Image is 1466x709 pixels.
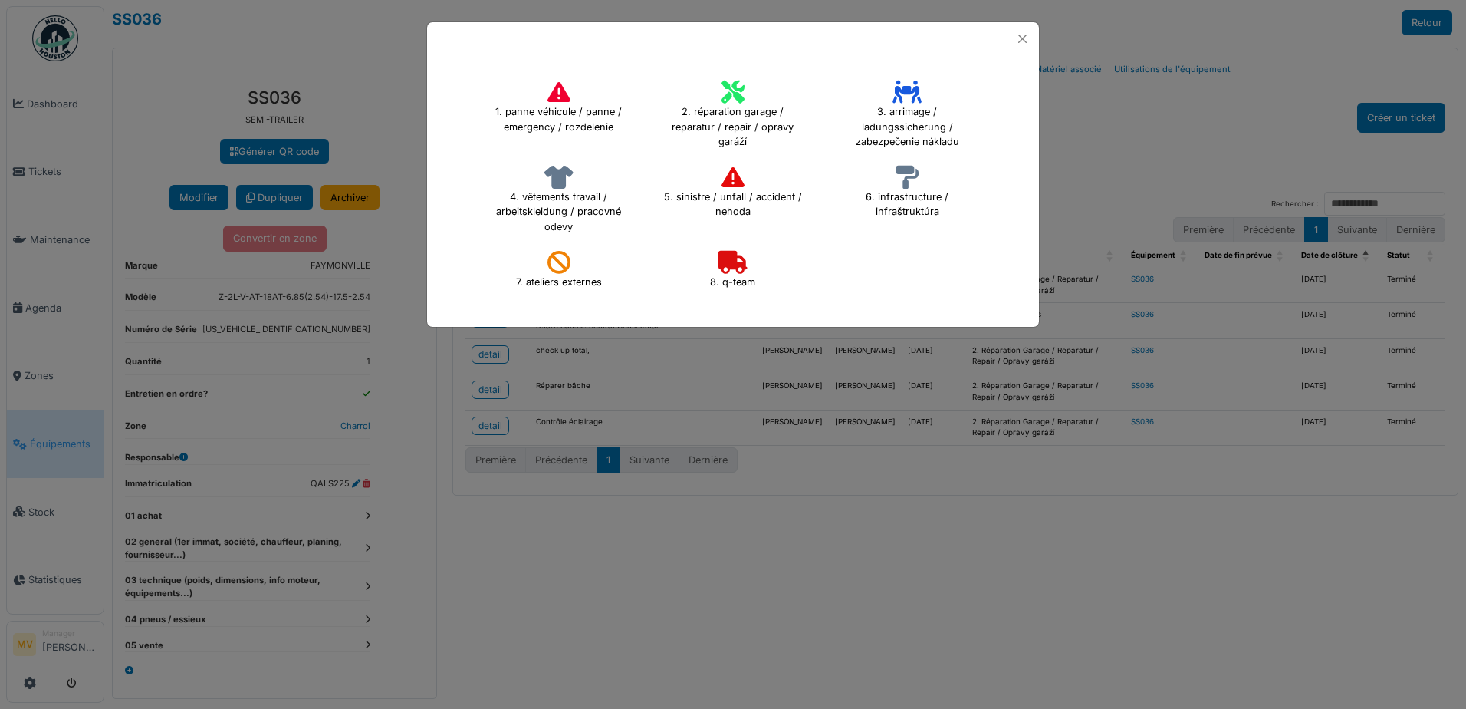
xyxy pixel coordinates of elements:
a: 4. vêtements travail / arbeitskleidung / pracovné odevy [479,196,638,207]
a: 6. infrastructure / infraštruktúra [828,190,987,200]
h4: 7. ateliers externes [506,246,612,295]
a: 2. réparation garage / reparatur / repair / opravy garáží [653,112,812,123]
h4: 6. infrastructure / infraštruktúra [828,160,987,225]
a: 5. sinistre / unfall / accident / nehoda [653,190,812,200]
a: 7. ateliers externes [506,267,612,278]
a: 3. arrimage / ladungssicherung / zabezpečenie nákladu [828,112,987,123]
a: 8. q-team [700,267,765,278]
h4: 2. réparation garage / reparatur / repair / opravy garáží [653,75,812,154]
h4: 8. q-team [700,246,765,295]
h4: 5. sinistre / unfall / accident / nehoda [653,160,812,225]
h4: 1. panne véhicule / panne / emergency / rozdelenie [479,75,638,140]
a: 1. panne véhicule / panne / emergency / rozdelenie [479,104,638,115]
button: Close [1012,28,1033,49]
h4: 3. arrimage / ladungssicherung / zabezpečenie nákladu [828,75,987,154]
h4: 4. vêtements travail / arbeitskleidung / pracovné odevy [479,160,638,239]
